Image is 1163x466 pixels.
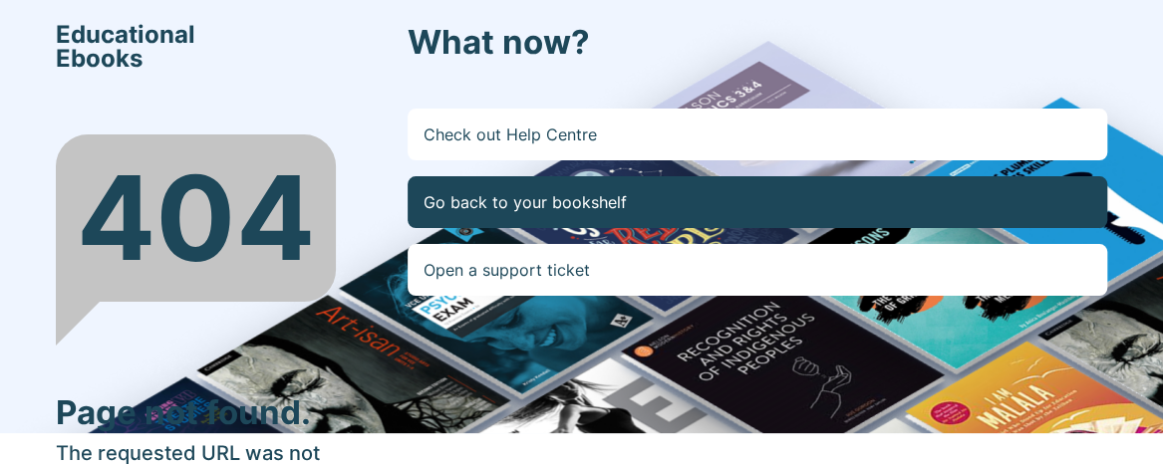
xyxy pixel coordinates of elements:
div: 404 [56,134,336,302]
span: Educational Ebooks [56,23,195,71]
a: Go back to your bookshelf [408,176,1108,228]
h3: What now? [408,23,1108,63]
h3: Page not found. [56,393,336,433]
a: Check out Help Centre [408,109,1108,160]
a: Open a support ticket [408,244,1108,296]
